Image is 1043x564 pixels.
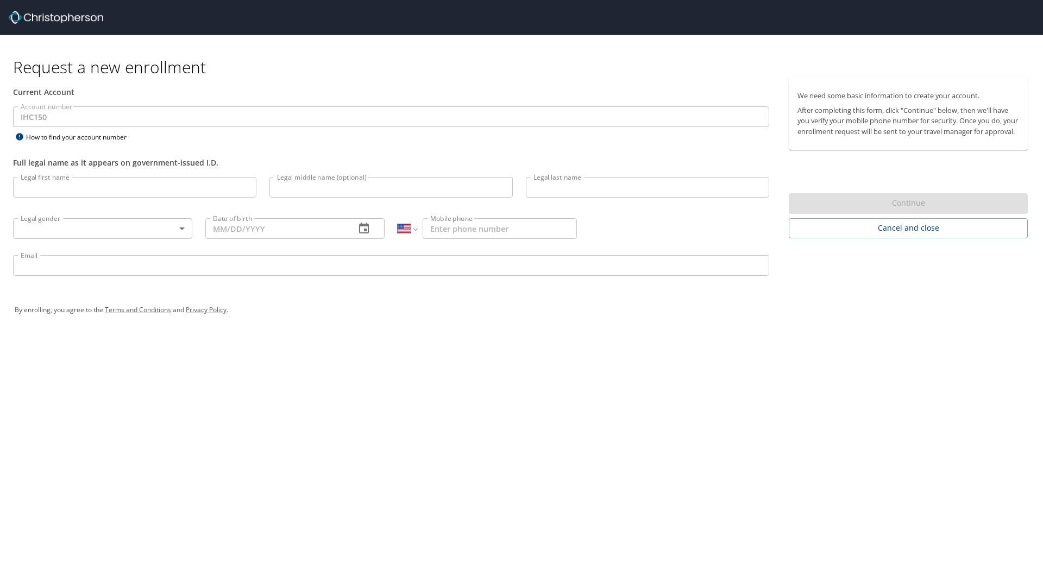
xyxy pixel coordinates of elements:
[797,91,1019,101] p: We need some basic information to create your account.
[105,305,171,314] a: Terms and Conditions
[13,86,769,98] div: Current Account
[15,296,1028,324] div: By enrolling, you agree to the and .
[13,157,769,168] div: Full legal name as it appears on government-issued I.D.
[9,11,103,24] img: cbt logo
[13,56,1036,78] h1: Request a new enrollment
[13,218,192,239] div: ​
[13,130,149,144] div: How to find your account number
[186,305,227,314] a: Privacy Policy
[423,218,577,239] input: Enter phone number
[789,218,1028,238] button: Cancel and close
[797,105,1019,137] p: After completing this form, click "Continue" below, then we'll have you verify your mobile phone ...
[205,218,347,239] input: MM/DD/YYYY
[797,221,1019,235] span: Cancel and close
